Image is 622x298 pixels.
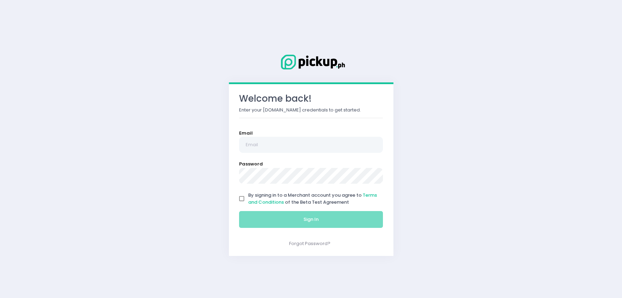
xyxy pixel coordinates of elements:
input: Email [239,137,383,153]
span: Sign In [303,216,319,223]
label: Password [239,161,263,168]
a: Terms and Conditions [248,192,377,205]
button: Sign In [239,211,383,228]
h3: Welcome back! [239,93,383,104]
label: Email [239,130,253,137]
a: Forgot Password? [289,240,330,247]
span: By signing in to a Merchant account you agree to of the Beta Test Agreement [248,192,377,205]
p: Enter your [DOMAIN_NAME] credentials to get started. [239,107,383,114]
img: Logo [276,53,346,71]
